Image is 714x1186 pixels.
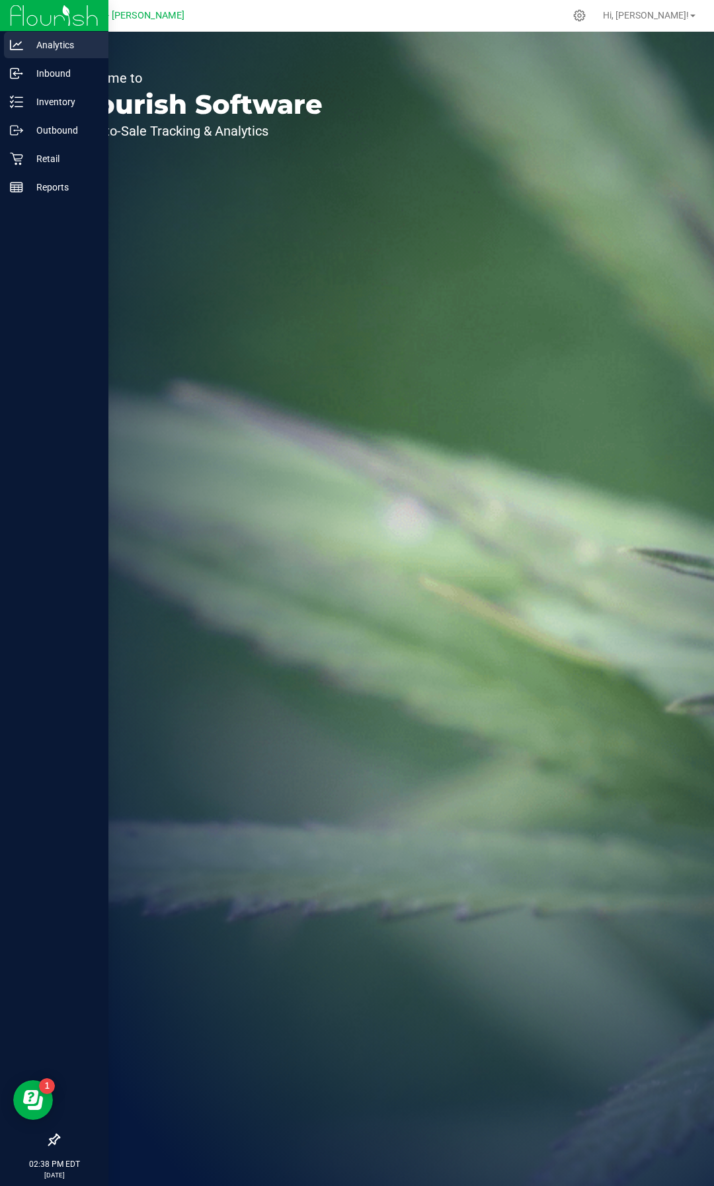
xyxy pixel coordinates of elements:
inline-svg: Reports [10,181,23,194]
inline-svg: Outbound [10,124,23,137]
inline-svg: Inventory [10,95,23,108]
p: Inventory [23,94,102,110]
div: Manage settings [571,9,588,22]
inline-svg: Retail [10,152,23,165]
p: Inbound [23,65,102,81]
inline-svg: Analytics [10,38,23,52]
p: Welcome to [71,71,323,85]
p: Reports [23,179,102,195]
span: Hi, [PERSON_NAME]! [603,10,689,21]
iframe: Resource center unread badge [39,1078,55,1094]
p: 02:38 PM EDT [6,1158,102,1170]
p: Retail [23,151,102,167]
p: Flourish Software [71,91,323,118]
inline-svg: Inbound [10,67,23,80]
p: Seed-to-Sale Tracking & Analytics [71,124,323,138]
p: [DATE] [6,1170,102,1180]
p: Analytics [23,37,102,53]
span: GA1 - [PERSON_NAME] [86,10,184,21]
p: Outbound [23,122,102,138]
iframe: Resource center [13,1080,53,1120]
